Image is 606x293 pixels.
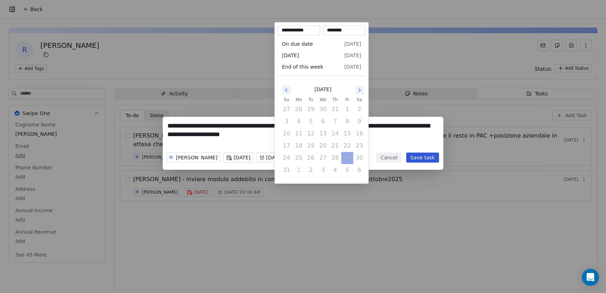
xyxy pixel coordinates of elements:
[293,164,304,176] button: Monday, September 1st, 2025
[329,140,341,152] button: Thursday, August 21st, 2025
[282,63,323,70] span: End of this week
[354,128,365,139] button: Saturday, August 16th, 2025
[281,96,293,103] th: Sunday
[293,116,304,127] button: Monday, August 4th, 2025
[342,164,353,176] button: Friday, September 5th, 2025
[317,140,329,152] button: Wednesday, August 20th, 2025
[354,152,365,164] button: Saturday, August 30th, 2025
[329,104,341,115] button: Thursday, July 31st, 2025
[354,116,365,127] button: Saturday, August 9th, 2025
[305,140,317,152] button: Tuesday, August 19th, 2025
[317,152,329,164] button: Wednesday, August 27th, 2025
[344,63,361,70] span: [DATE]
[317,96,329,103] th: Wednesday
[342,140,353,152] button: Friday, August 22nd, 2025
[329,128,341,139] button: Thursday, August 14th, 2025
[281,164,292,176] button: Sunday, August 31st, 2025
[314,86,331,93] span: [DATE]
[342,104,353,115] button: Friday, August 1st, 2025
[354,140,365,152] button: Saturday, August 23rd, 2025
[282,86,291,94] button: Go to the Previous Month
[305,116,317,127] button: Tuesday, August 5th, 2025
[305,104,317,115] button: Tuesday, July 29th, 2025
[329,96,341,103] th: Thursday
[355,86,364,94] button: Go to the Next Month
[344,52,361,59] span: [DATE]
[305,164,317,176] button: Tuesday, September 2nd, 2025
[317,104,329,115] button: Wednesday, July 30th, 2025
[281,116,292,127] button: Sunday, August 3rd, 2025
[329,152,341,164] button: Thursday, August 28th, 2025
[329,116,341,127] button: Thursday, August 7th, 2025
[341,96,353,103] th: Friday
[282,52,299,59] span: [DATE]
[344,40,361,48] span: [DATE]
[342,152,353,164] button: Friday, August 29th, 2025, selected
[293,96,305,103] th: Monday
[281,152,292,164] button: Sunday, August 24th, 2025
[342,116,353,127] button: Friday, August 8th, 2025
[305,152,317,164] button: Tuesday, August 26th, 2025
[353,96,365,103] th: Saturday
[317,164,329,176] button: Wednesday, September 3rd, 2025
[354,104,365,115] button: Saturday, August 2nd, 2025
[305,128,317,139] button: Tuesday, August 12th, 2025
[281,96,365,176] table: August 2025
[342,128,353,139] button: Friday, August 15th, 2025
[293,152,304,164] button: Monday, August 25th, 2025
[281,104,292,115] button: Sunday, July 27th, 2025
[354,164,365,176] button: Saturday, September 6th, 2025
[317,116,329,127] button: Wednesday, August 6th, 2025
[305,96,317,103] th: Tuesday
[329,164,341,176] button: Thursday, September 4th, 2025
[293,128,304,139] button: Monday, August 11th, 2025
[282,40,313,48] span: On due date
[293,104,304,115] button: Monday, July 28th, 2025
[281,140,292,152] button: Sunday, August 17th, 2025
[317,128,329,139] button: Wednesday, August 13th, 2025
[293,140,304,152] button: Monday, August 18th, 2025
[281,128,292,139] button: Sunday, August 10th, 2025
